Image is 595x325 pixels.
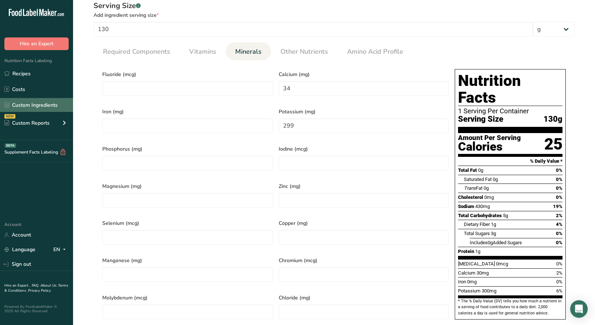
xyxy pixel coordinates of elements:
span: 5g [503,213,508,218]
a: Language [4,243,35,256]
button: Hire an Expert [4,37,69,50]
span: Chloride (mg) [279,294,449,302]
span: Potassium (mg) [279,108,449,116]
span: [MEDICAL_DATA] [458,261,495,267]
div: NEW [4,114,15,118]
span: 0g [488,240,493,245]
span: 300mg [482,288,496,294]
a: Terms & Conditions . [4,283,68,293]
span: Copper (mg) [279,219,449,227]
span: 0mg [484,194,494,200]
span: 2% [556,270,562,276]
span: Iron (mg) [102,108,273,116]
span: Total Carbohydrates [458,213,502,218]
span: Phosphorus (mg) [102,145,273,153]
span: Includes Added Sugars [470,240,522,245]
span: Selenium (mcg) [102,219,273,227]
span: Other Nutrients [281,47,328,57]
span: 6% [556,288,562,294]
span: 0% [556,167,562,173]
span: Chromium (mcg) [279,257,449,264]
span: Dietary Fiber [464,222,490,227]
span: 0% [556,185,562,191]
span: 0g [493,177,498,182]
span: Protein [458,249,474,254]
span: 1g [475,249,480,254]
div: Amount Per Serving [458,135,521,141]
span: 3g [491,231,496,236]
span: Amino Acid Profile [347,47,403,57]
span: Total Sugars [464,231,490,236]
span: Iodine (mcg) [279,145,449,153]
span: 0% [556,177,562,182]
span: Calcium [458,270,476,276]
a: FAQ . [32,283,41,288]
span: Zinc (mg) [279,182,449,190]
span: 0% [556,261,562,267]
span: Magnesium (mg) [102,182,273,190]
span: 0mg [467,279,477,284]
div: Powered By FoodLabelMaker © 2025 All Rights Reserved [4,305,69,313]
i: Trans [464,185,476,191]
span: Fluoride (mcg) [102,71,273,78]
section: * The % Daily Value (DV) tells you how much a nutrient in a serving of food contributes to a dail... [458,298,562,316]
div: Serving Size [94,0,575,11]
span: Required Components [103,47,170,57]
a: About Us . [41,283,58,288]
span: 2% [556,213,562,218]
span: Serving Size [458,115,503,124]
span: 0g [478,167,483,173]
span: Potassium [458,288,481,294]
div: Open Intercom Messenger [570,300,588,318]
span: 0mcg [496,261,508,267]
span: Saturated Fat [464,177,492,182]
span: 4% [556,222,562,227]
span: 30mg [477,270,489,276]
span: Calcium (mg) [279,71,449,78]
div: Calories [458,141,521,152]
span: Fat [464,185,483,191]
input: Type your serving size here [94,22,533,37]
span: 0% [556,240,562,245]
span: 130g [543,115,562,124]
span: 430mg [475,204,490,209]
span: Iron [458,279,466,284]
span: Total Fat [458,167,477,173]
span: Minerals [235,47,262,57]
span: 1g [491,222,496,227]
span: 19% [553,204,562,209]
span: Vitamins [189,47,216,57]
span: 0% [556,194,562,200]
div: 25 [544,135,562,154]
h1: Nutrition Facts [458,72,562,106]
section: % Daily Value * [458,157,562,166]
div: Custom Reports [4,119,50,127]
div: BETA [5,143,16,148]
span: Molybdenum (mcg) [102,294,273,302]
span: Sodium [458,204,474,209]
span: 0% [556,231,562,236]
a: Privacy Policy [28,288,51,293]
div: EN [53,245,69,254]
span: 0g [484,185,489,191]
div: 1 Serving Per Container [458,107,562,115]
div: Add ingredient serving size [94,11,575,19]
span: Cholesterol [458,194,483,200]
span: Manganese (mg) [102,257,273,264]
a: Hire an Expert . [4,283,30,288]
span: 0% [556,279,562,284]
